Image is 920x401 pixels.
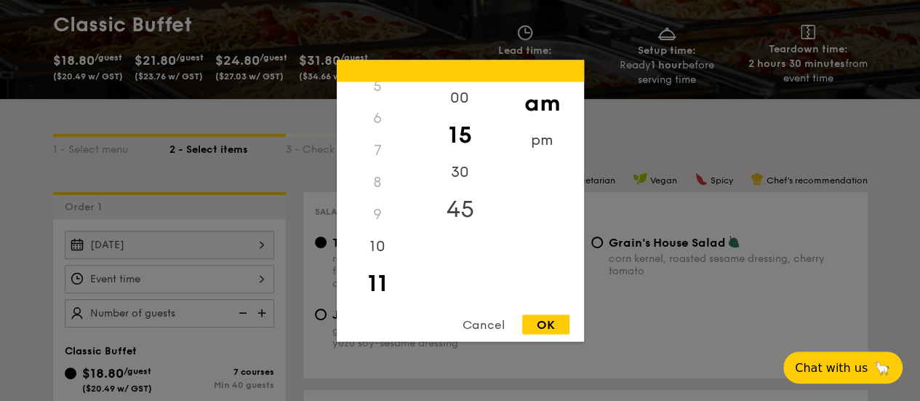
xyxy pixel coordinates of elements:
[419,188,501,230] div: 45
[873,360,891,376] span: 🦙
[419,82,501,114] div: 00
[419,114,501,156] div: 15
[337,230,419,262] div: 10
[783,352,903,384] button: Chat with us🦙
[337,102,419,134] div: 6
[448,314,519,334] div: Cancel
[337,262,419,304] div: 11
[337,166,419,198] div: 8
[501,82,583,124] div: am
[501,124,583,156] div: pm
[522,314,569,334] div: OK
[795,361,868,375] span: Chat with us
[419,156,501,188] div: 30
[337,134,419,166] div: 7
[337,198,419,230] div: 9
[337,70,419,102] div: 5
